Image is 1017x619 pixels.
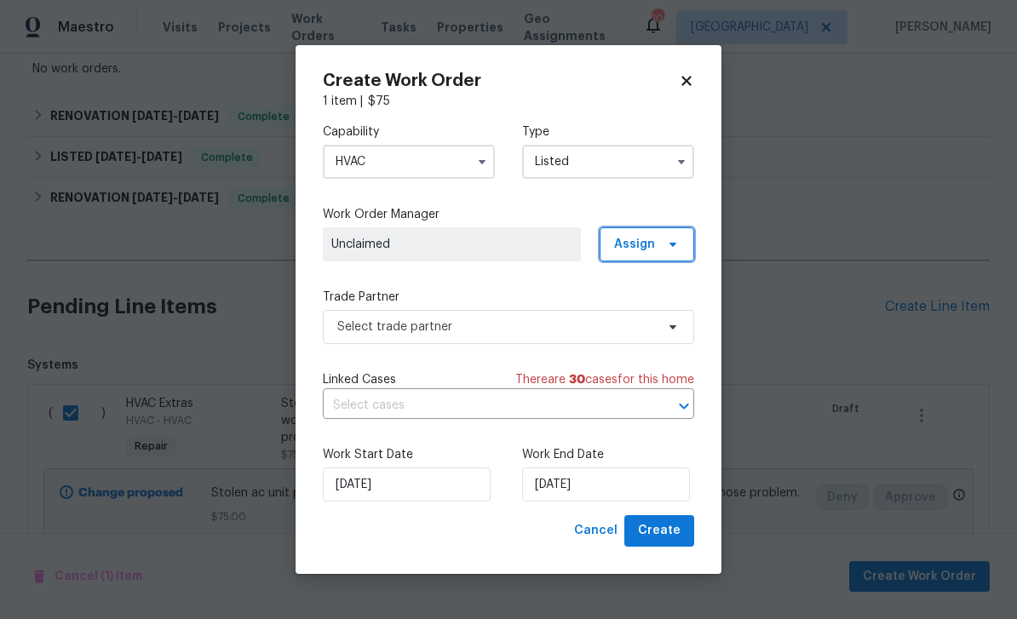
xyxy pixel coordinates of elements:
[522,145,694,179] input: Select...
[323,393,646,419] input: Select cases
[624,515,694,547] button: Create
[331,236,572,253] span: Unclaimed
[614,236,655,253] span: Assign
[472,152,492,172] button: Show options
[323,206,694,223] label: Work Order Manager
[323,289,694,306] label: Trade Partner
[337,318,655,335] span: Select trade partner
[323,446,495,463] label: Work Start Date
[522,123,694,140] label: Type
[323,93,694,110] div: 1 item |
[323,145,495,179] input: Select...
[672,394,696,418] button: Open
[569,374,585,386] span: 30
[515,371,694,388] span: There are case s for this home
[567,515,624,547] button: Cancel
[323,467,491,502] input: M/D/YYYY
[522,467,690,502] input: M/D/YYYY
[368,95,390,107] span: $ 75
[323,371,396,388] span: Linked Cases
[574,520,618,542] span: Cancel
[522,446,694,463] label: Work End Date
[671,152,692,172] button: Show options
[638,520,681,542] span: Create
[323,72,679,89] h2: Create Work Order
[323,123,495,140] label: Capability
